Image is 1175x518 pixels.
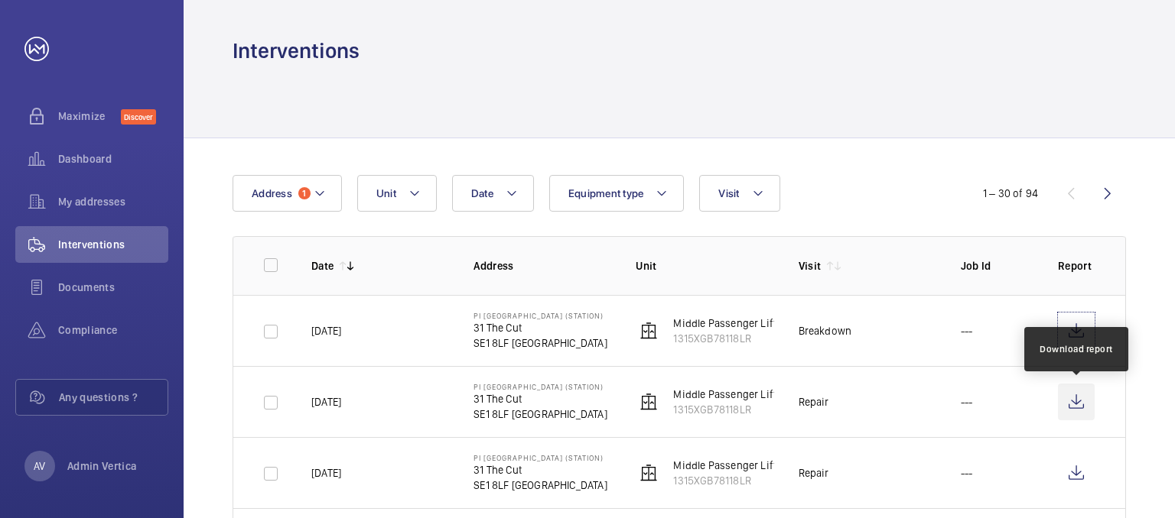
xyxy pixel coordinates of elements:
span: Dashboard [58,151,168,167]
p: SE1 8LF [GEOGRAPHIC_DATA] [474,478,607,493]
div: Download report [1040,342,1113,356]
p: PI [GEOGRAPHIC_DATA] (Station) [474,453,607,462]
p: 31 The Cut [474,462,607,478]
p: [DATE] [311,323,341,338]
img: elevator.svg [640,393,658,411]
p: 1315XGB78118LR [673,331,776,346]
p: Report [1058,258,1095,274]
div: 1 – 30 of 94 [983,186,1038,201]
p: Address [474,258,611,274]
h1: Interventions [233,37,360,65]
p: [DATE] [311,465,341,481]
span: Equipment type [568,187,644,199]
p: Visit [799,258,822,274]
span: Documents [58,280,168,295]
p: Admin Vertica [67,458,137,474]
div: Repair [799,394,829,410]
span: 1 [298,187,311,199]
p: PI [GEOGRAPHIC_DATA] (Station) [474,382,607,391]
span: Discover [121,109,156,125]
span: Interventions [58,237,168,252]
p: Middle Passenger Lift [673,387,776,402]
p: Job Id [961,258,1033,274]
img: elevator.svg [640,464,658,482]
p: SE1 8LF [GEOGRAPHIC_DATA] [474,335,607,351]
p: --- [961,465,973,481]
span: Unit [376,187,396,199]
p: Middle Passenger Lift [673,316,776,331]
span: Date [471,187,493,199]
span: Visit [718,187,739,199]
button: Visit [699,175,780,212]
button: Date [452,175,534,212]
div: Breakdown [799,323,852,338]
button: Equipment type [549,175,685,212]
span: Address [252,187,292,199]
p: Date [311,258,334,274]
div: Repair [799,465,829,481]
span: Compliance [58,322,168,338]
p: --- [961,394,973,410]
span: My addresses [58,194,168,209]
p: AV [34,458,45,474]
p: [DATE] [311,394,341,410]
p: SE1 8LF [GEOGRAPHIC_DATA] [474,406,607,422]
button: Unit [357,175,437,212]
p: --- [961,323,973,338]
p: 1315XGB78118LR [673,473,776,488]
p: 1315XGB78118LR [673,402,776,417]
span: Any questions ? [59,390,168,405]
p: 31 The Cut [474,320,607,335]
img: elevator.svg [640,322,658,340]
p: PI [GEOGRAPHIC_DATA] (Station) [474,311,607,320]
p: 31 The Cut [474,391,607,406]
p: Middle Passenger Lift [673,458,776,473]
span: Maximize [58,108,121,124]
button: Address1 [233,175,342,212]
p: Unit [636,258,773,274]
